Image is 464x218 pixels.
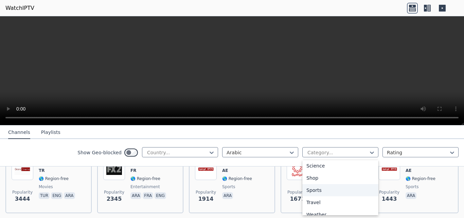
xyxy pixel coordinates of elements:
span: Popularity [196,190,216,195]
span: Popularity [379,190,399,195]
p: ara [64,192,75,199]
img: FX 2 [103,158,125,180]
span: 🌎 Region-free [39,176,69,181]
p: fra [143,192,153,199]
p: ara [406,192,416,199]
img: KTV Sport [287,158,308,180]
span: TR [39,168,44,173]
div: Shop [302,172,378,184]
span: 3444 [15,195,30,203]
span: sports [406,184,418,190]
span: Popularity [287,190,308,195]
div: Travel [302,196,378,209]
a: WatchIPTV [5,4,34,12]
p: eng [155,192,166,199]
p: eng [51,192,63,199]
p: ara [222,192,233,199]
span: Popularity [104,190,124,195]
span: FR [130,168,136,173]
span: AE [406,168,411,173]
img: Dubai Sports 3 [195,158,217,180]
span: Popularity [12,190,33,195]
span: 🌎 Region-free [222,176,252,181]
span: movies [39,184,53,190]
span: 1671 [290,195,305,203]
div: Sports [302,184,378,196]
button: Channels [8,126,30,139]
p: tur [39,192,50,199]
span: entertainment [130,184,160,190]
span: 1914 [198,195,214,203]
span: 🌎 Region-free [130,176,160,181]
label: Show Geo-blocked [77,149,122,156]
span: 1443 [382,195,397,203]
p: ara [130,192,141,199]
span: sports [222,184,235,190]
span: AE [222,168,228,173]
span: 2345 [107,195,122,203]
button: Playlists [41,126,60,139]
div: Science [302,160,378,172]
span: 🌎 Region-free [406,176,435,181]
img: Dubai Sports 2 [378,158,400,180]
img: Grand Cinema [12,158,33,180]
